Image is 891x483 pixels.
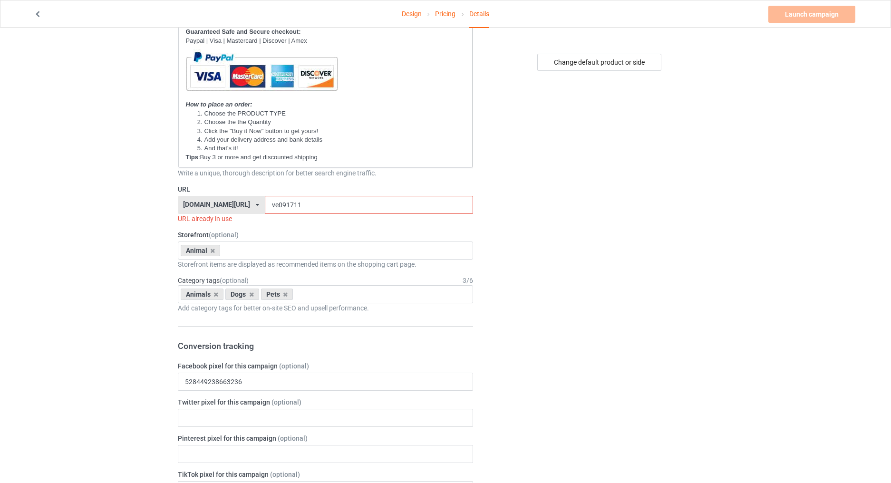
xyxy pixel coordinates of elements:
li: And that's it! [195,144,465,153]
p: :Buy 3 or more and get discounted shipping [186,153,465,162]
em: How to place an order: [186,101,252,108]
strong: Tips [186,154,199,161]
label: TikTok pixel for this campaign [178,470,474,479]
span: (optional) [271,398,301,406]
span: (optional) [270,471,300,478]
div: Animals [181,289,224,300]
li: Choose the the Quantity [195,118,465,126]
p: Paypal | Visa | Mastercard | Discover | Amex [186,37,465,46]
label: URL [178,184,474,194]
div: Details [469,0,489,28]
div: Animal [181,245,221,256]
div: Storefront items are displayed as recommended items on the shopping cart page. [178,260,474,269]
h3: Conversion tracking [178,340,474,351]
li: Choose the PRODUCT TYPE [195,109,465,118]
div: URL already in use [178,214,474,223]
label: Category tags [178,276,249,285]
div: Write a unique, thorough description for better search engine traffic. [178,168,474,178]
li: Add your delivery address and bank details [195,135,465,144]
span: (optional) [278,435,308,442]
span: (optional) [209,231,239,239]
div: Dogs [225,289,259,300]
span: (optional) [220,277,249,284]
a: Design [402,0,422,27]
div: 3 / 6 [463,276,473,285]
div: [DOMAIN_NAME][URL] [183,201,250,208]
div: Pets [261,289,293,300]
div: Change default product or side [537,54,661,71]
label: Pinterest pixel for this campaign [178,434,474,443]
img: AM_mc_vs_dc_ae.jpg [186,45,338,97]
div: Add category tags for better on-site SEO and upsell performance. [178,303,474,313]
li: Click the "Buy it Now" button to get yours! [195,127,465,135]
label: Storefront [178,230,474,240]
span: (optional) [279,362,309,370]
a: Pricing [435,0,455,27]
label: Twitter pixel for this campaign [178,397,474,407]
strong: Guaranteed Safe and Secure checkout: [186,28,301,35]
label: Facebook pixel for this campaign [178,361,474,371]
